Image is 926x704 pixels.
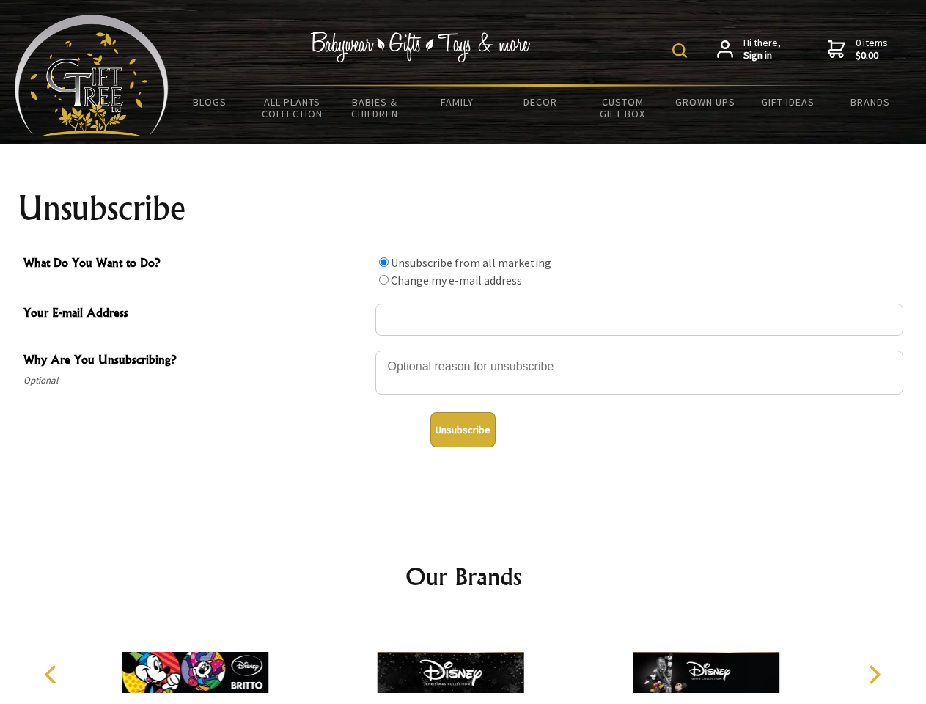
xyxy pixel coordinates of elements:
[23,254,368,275] span: What Do You Want to Do?
[416,87,499,117] a: Family
[15,15,169,136] img: Babyware - Gifts - Toys and more...
[391,255,551,270] label: Unsubscribe from all marketing
[23,304,368,325] span: Your E-mail Address
[23,351,368,372] span: Why Are You Unsubscribing?
[581,87,664,129] a: Custom Gift Box
[856,36,888,62] span: 0 items
[391,273,522,287] label: Change my e-mail address
[375,304,903,336] input: Your E-mail Address
[743,37,781,62] span: Hi there,
[856,49,888,62] strong: $0.00
[717,37,781,62] a: Hi there,Sign in
[379,257,389,267] input: What Do You Want to Do?
[664,87,746,117] a: Grown Ups
[251,87,334,129] a: All Plants Collection
[499,87,581,117] a: Decor
[430,412,496,447] button: Unsubscribe
[379,275,389,285] input: What Do You Want to Do?
[743,49,781,62] strong: Sign in
[375,351,903,395] textarea: Why Are You Unsubscribing?
[858,659,890,691] button: Next
[169,87,251,117] a: BLOGS
[37,659,69,691] button: Previous
[18,191,909,226] h1: Unsubscribe
[334,87,416,129] a: Babies & Children
[829,87,912,117] a: Brands
[29,559,897,594] h2: Our Brands
[672,43,687,58] img: product search
[23,372,368,389] span: Optional
[828,37,888,62] a: 0 items$0.00
[746,87,829,117] a: Gift Ideas
[311,32,531,62] img: Babywear - Gifts - Toys & more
